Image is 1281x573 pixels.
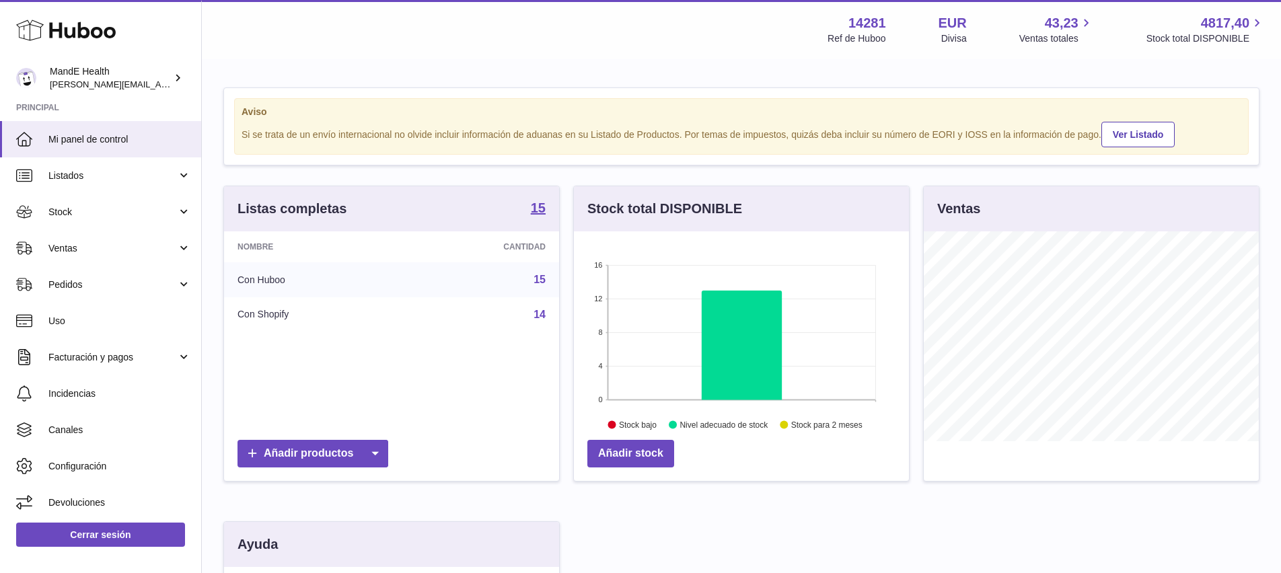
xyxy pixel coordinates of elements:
[224,297,402,332] td: Con Shopify
[680,420,768,430] text: Nivel adecuado de stock
[587,200,742,218] h3: Stock total DISPONIBLE
[531,201,546,215] strong: 15
[48,133,191,146] span: Mi panel de control
[48,169,177,182] span: Listados
[619,420,657,430] text: Stock bajo
[48,206,177,219] span: Stock
[237,200,346,218] h3: Listas completas
[48,351,177,364] span: Facturación y pagos
[242,120,1241,147] div: Si se trata de un envío internacional no olvide incluir información de aduanas en su Listado de P...
[598,362,602,370] text: 4
[587,440,674,467] a: Añadir stock
[48,460,191,473] span: Configuración
[1019,32,1094,45] span: Ventas totales
[402,231,559,262] th: Cantidad
[48,496,191,509] span: Devoluciones
[242,106,1241,118] strong: Aviso
[598,395,602,404] text: 0
[48,387,191,400] span: Incidencias
[48,278,177,291] span: Pedidos
[941,32,967,45] div: Divisa
[598,328,602,336] text: 8
[48,424,191,436] span: Canales
[237,440,388,467] a: Añadir productos
[50,79,342,89] span: [PERSON_NAME][EMAIL_ADDRESS][PERSON_NAME][DOMAIN_NAME]
[1019,14,1094,45] a: 43,23 Ventas totales
[224,262,402,297] td: Con Huboo
[1201,14,1249,32] span: 4817,40
[939,14,967,32] strong: EUR
[594,261,602,269] text: 16
[16,523,185,547] a: Cerrar sesión
[848,14,886,32] strong: 14281
[828,32,885,45] div: Ref de Huboo
[1101,122,1175,147] a: Ver Listado
[16,68,36,88] img: luis.mendieta@mandehealth.com
[237,535,278,553] h3: Ayuda
[224,231,402,262] th: Nombre
[1146,14,1265,45] a: 4817,40 Stock total DISPONIBLE
[534,309,546,320] a: 14
[937,200,980,218] h3: Ventas
[48,242,177,255] span: Ventas
[1146,32,1265,45] span: Stock total DISPONIBLE
[791,420,863,430] text: Stock para 2 meses
[1045,14,1078,32] span: 43,23
[48,315,191,328] span: Uso
[531,201,546,217] a: 15
[50,65,171,91] div: MandE Health
[534,274,546,285] a: 15
[594,295,602,303] text: 12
